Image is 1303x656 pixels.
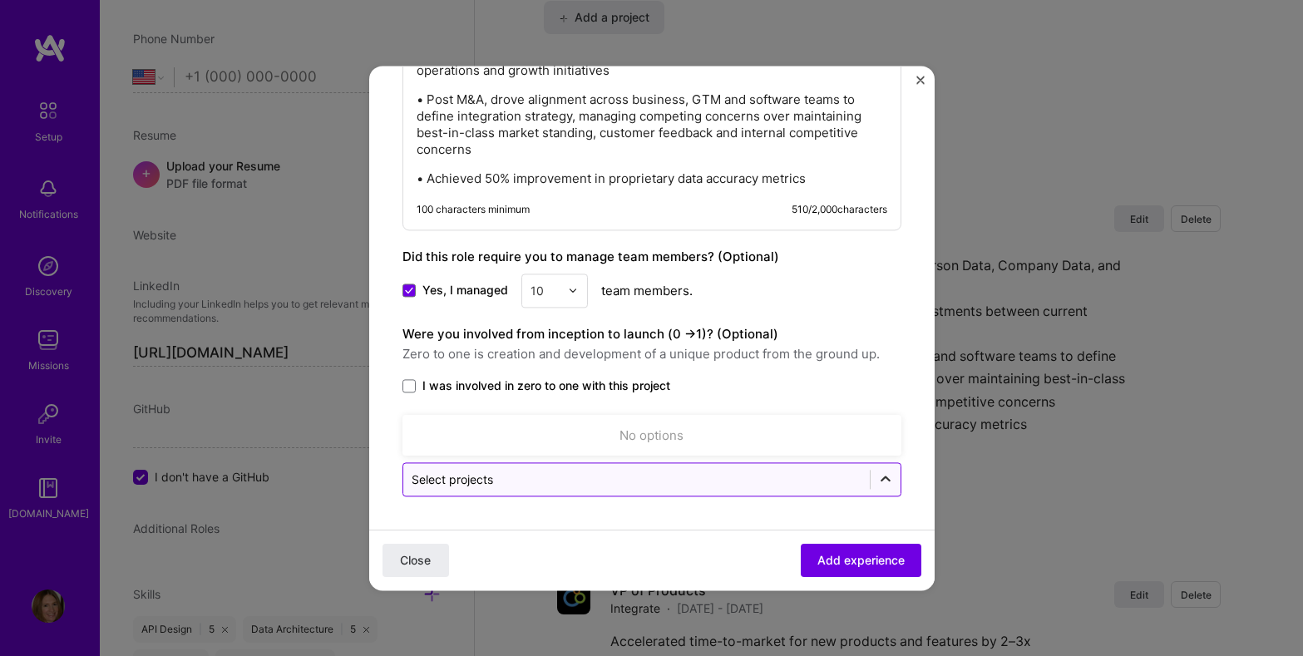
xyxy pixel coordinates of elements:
[792,203,887,216] div: 510 / 2,000 characters
[402,249,779,264] label: Did this role require you to manage team members? (Optional)
[402,411,901,431] label: Related projects (Optional)
[383,544,449,577] button: Close
[422,282,508,298] span: Yes, I managed
[407,420,896,451] div: No options
[817,552,905,569] span: Add experience
[417,203,530,216] div: 100 characters minimum
[400,552,431,569] span: Close
[568,285,578,295] img: drop icon
[417,91,887,158] p: • Post M&A, drove alignment across business, GTM and software teams to define integration strateg...
[412,471,493,488] div: Select projects
[422,377,670,394] span: I was involved in zero to one with this project
[417,170,887,187] p: • Achieved 50% improvement in proprietary data accuracy metrics
[801,544,921,577] button: Add experience
[402,326,778,342] label: Were you involved from inception to launch (0 - > 1)? (Optional)
[916,76,925,93] button: Close
[402,344,901,364] span: Zero to one is creation and development of a unique product from the ground up.
[402,274,901,308] div: team members.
